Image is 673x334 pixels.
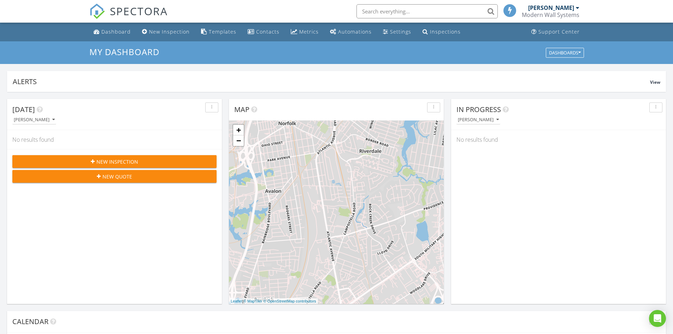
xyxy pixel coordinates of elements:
[12,115,56,125] button: [PERSON_NAME]
[231,299,242,303] a: Leaflet
[451,130,666,149] div: No results found
[650,79,660,85] span: View
[430,28,461,35] div: Inspections
[139,25,193,39] a: New Inspection
[96,158,138,165] span: New Inspection
[13,77,650,86] div: Alerts
[110,4,168,18] span: SPECTORA
[549,50,581,55] div: Dashboards
[234,105,249,114] span: Map
[233,135,244,146] a: Zoom out
[390,28,411,35] div: Settings
[101,28,131,35] div: Dashboard
[102,173,132,180] span: New Quote
[338,28,372,35] div: Automations
[12,170,217,183] button: New Quote
[649,310,666,327] div: Open Intercom Messenger
[546,48,584,58] button: Dashboards
[229,298,318,304] div: |
[89,10,168,24] a: SPECTORA
[356,4,498,18] input: Search everything...
[256,28,279,35] div: Contacts
[264,299,316,303] a: © OpenStreetMap contributors
[245,25,282,39] a: Contacts
[89,46,159,58] span: My Dashboard
[522,11,579,18] div: Modern Wall Systems
[420,25,464,39] a: Inspections
[12,155,217,168] button: New Inspection
[528,4,574,11] div: [PERSON_NAME]
[458,117,499,122] div: [PERSON_NAME]
[243,299,262,303] a: © MapTiler
[149,28,190,35] div: New Inspection
[7,130,222,149] div: No results found
[327,25,374,39] a: Automations (Basic)
[198,25,239,39] a: Templates
[12,105,35,114] span: [DATE]
[14,117,55,122] div: [PERSON_NAME]
[91,25,134,39] a: Dashboard
[538,28,580,35] div: Support Center
[456,115,500,125] button: [PERSON_NAME]
[456,105,501,114] span: In Progress
[529,25,583,39] a: Support Center
[299,28,319,35] div: Metrics
[12,317,48,326] span: Calendar
[209,28,236,35] div: Templates
[89,4,105,19] img: The Best Home Inspection Software - Spectora
[380,25,414,39] a: Settings
[288,25,321,39] a: Metrics
[233,125,244,135] a: Zoom in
